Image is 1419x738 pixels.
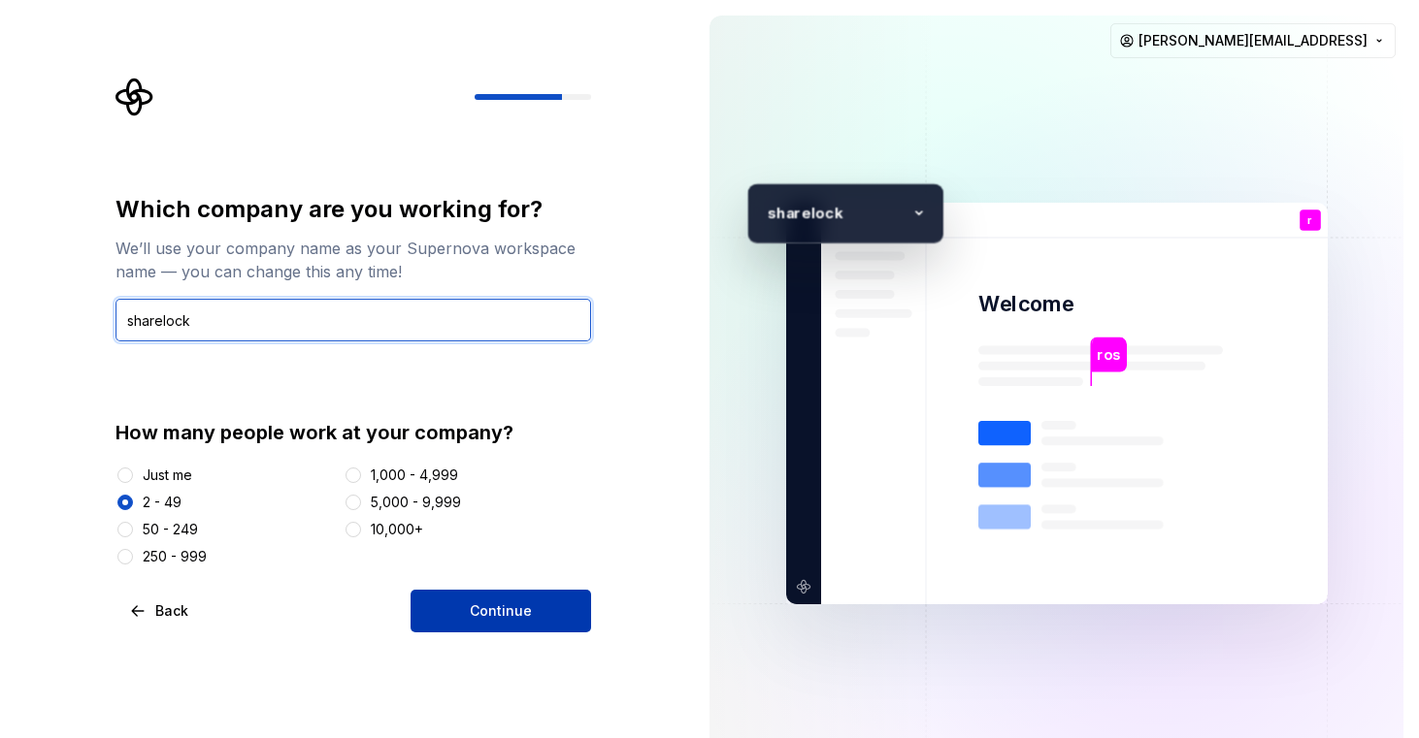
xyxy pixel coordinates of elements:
p: Welcome [978,290,1073,318]
svg: Supernova Logo [115,78,154,116]
span: Back [155,601,188,621]
div: 50 - 249 [143,520,198,539]
div: 5,000 - 9,999 [371,493,461,512]
button: Back [115,590,205,632]
p: harelock [775,201,904,225]
div: Just me [143,465,192,485]
p: ros [1097,344,1119,366]
div: 250 - 999 [143,547,207,566]
div: We’ll use your company name as your Supernova workspace name — you can change this any time! [115,237,591,283]
div: How many people work at your company? [115,419,591,446]
span: [PERSON_NAME][EMAIL_ADDRESS] [1138,31,1368,50]
p: s [757,201,775,225]
div: 10,000+ [371,520,423,539]
div: Which company are you working for? [115,194,591,225]
input: Company name [115,299,591,341]
span: Continue [470,601,532,621]
div: 2 - 49 [143,493,181,512]
button: [PERSON_NAME][EMAIL_ADDRESS] [1110,23,1396,58]
div: 1,000 - 4,999 [371,465,458,485]
p: r [1307,215,1312,226]
button: Continue [411,590,591,632]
